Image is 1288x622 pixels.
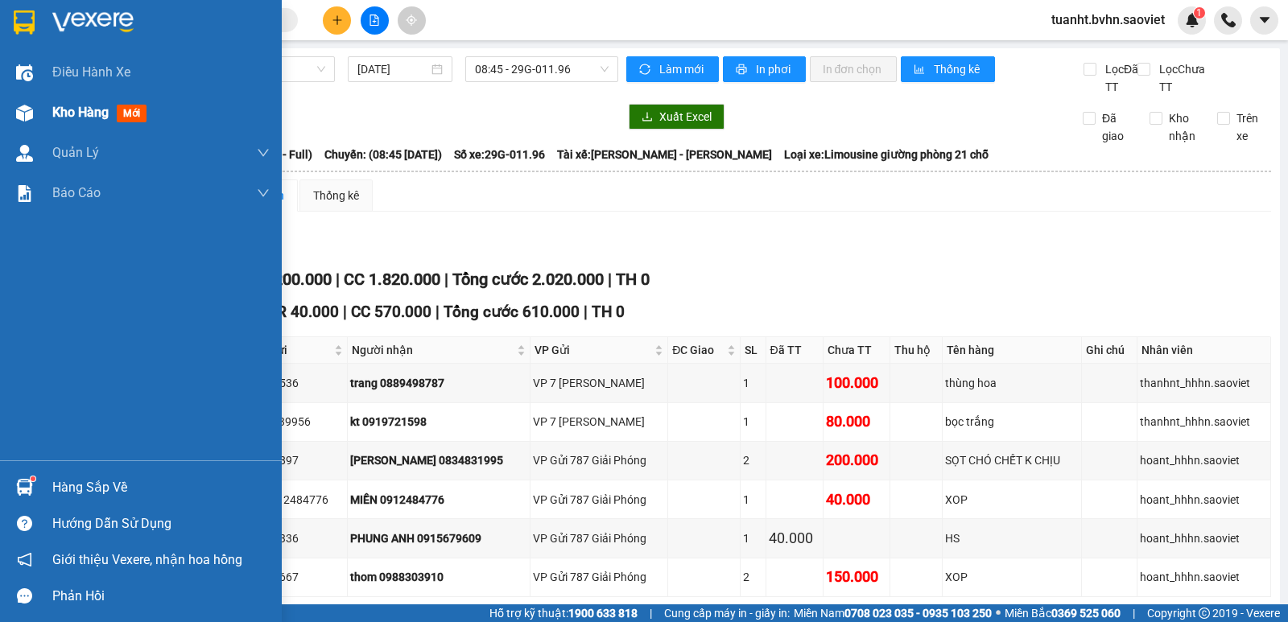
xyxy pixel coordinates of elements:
[639,64,653,76] span: sync
[1230,109,1272,145] span: Trên xe
[444,270,448,289] span: |
[17,588,32,603] span: message
[444,303,580,321] span: Tổng cước 610.000
[52,62,130,82] span: Điều hành xe
[52,183,101,203] span: Báo cáo
[533,451,665,469] div: VP Gửi 787 Giải Phóng
[17,552,32,567] span: notification
[332,14,343,26] span: plus
[16,145,33,162] img: warehouse-icon
[530,403,668,442] td: VP 7 Phạm Văn Đồng
[1140,491,1268,509] div: hoant_hhhn.saoviet
[350,451,528,469] div: [PERSON_NAME] 0834831995
[844,607,992,620] strong: 0708 023 035 - 0935 103 250
[743,413,762,430] div: 1
[736,64,749,76] span: printer
[357,60,429,78] input: 12/09/2025
[1096,109,1137,145] span: Đã giao
[568,607,638,620] strong: 1900 633 818
[117,105,147,122] span: mới
[234,451,344,469] div: 0967420897
[784,146,989,163] span: Loại xe: Limousine giường phòng 21 chỗ
[267,303,339,321] span: CR 40.000
[489,604,638,622] span: Hỗ trợ kỹ thuật:
[533,491,665,509] div: VP Gửi 787 Giải Phóng
[533,568,665,586] div: VP Gửi 787 Giải Phóng
[344,270,440,289] span: CC 1.820.000
[52,512,270,536] div: Hướng dẫn sử dụng
[530,480,668,519] td: VP Gửi 787 Giải Phóng
[351,303,431,321] span: CC 570.000
[1185,13,1199,27] img: icon-new-feature
[914,64,927,76] span: bar-chart
[1038,10,1178,30] span: tuanht.bvhn.saoviet
[350,529,528,547] div: PHUNG ANH 0915679609
[350,568,528,586] div: thom 0988303910
[475,57,608,81] span: 08:45 - 29G-011.96
[454,146,545,163] span: Số xe: 29G-011.96
[1137,337,1271,364] th: Nhân viên
[659,60,706,78] span: Làm mới
[1140,568,1268,586] div: hoant_hhhn.saoviet
[530,442,668,480] td: VP Gửi 787 Giải Phóng
[629,104,724,130] button: downloadXuất Excel
[234,529,344,547] div: 0962876336
[642,111,653,124] span: download
[1250,6,1278,35] button: caret-down
[1005,604,1121,622] span: Miền Bắc
[1194,7,1205,19] sup: 1
[352,341,514,359] span: Người nhận
[810,56,898,82] button: In đơn chọn
[826,410,887,433] div: 80.000
[1162,109,1204,145] span: Kho nhận
[398,6,426,35] button: aim
[350,374,528,392] div: trang 0889498787
[16,105,33,122] img: warehouse-icon
[741,337,766,364] th: SL
[794,604,992,622] span: Miền Nam
[530,519,668,558] td: VP Gửi 787 Giải Phóng
[535,341,651,359] span: VP Gửi
[1051,607,1121,620] strong: 0369 525 060
[1140,413,1268,430] div: thanhnt_hhhn.saoviet
[16,185,33,202] img: solution-icon
[1099,60,1141,96] span: Lọc Đã TT
[313,187,359,204] div: Thống kê
[406,14,417,26] span: aim
[436,303,440,321] span: |
[743,451,762,469] div: 2
[756,60,793,78] span: In phơi
[324,146,442,163] span: Chuyến: (08:45 [DATE])
[52,550,242,570] span: Giới thiệu Vexere, nhận hoa hồng
[530,364,668,402] td: VP 7 Phạm Văn Đồng
[996,610,1001,616] span: ⚪️
[1140,374,1268,392] div: thanhnt_hhhn.saoviet
[723,56,806,82] button: printerIn phơi
[249,270,332,289] span: CR 200.000
[945,413,1079,430] div: bọc trắng
[584,303,588,321] span: |
[31,476,35,481] sup: 1
[234,568,344,586] div: 0976804667
[343,303,347,321] span: |
[945,529,1079,547] div: HS
[336,270,340,289] span: |
[17,516,32,531] span: question-circle
[766,337,824,364] th: Đã TT
[14,10,35,35] img: logo-vxr
[743,374,762,392] div: 1
[945,374,1079,392] div: thùng hoa
[234,413,344,430] div: kt 0964339956
[945,491,1079,509] div: XOP
[1082,337,1137,364] th: Ghi chú
[650,604,652,622] span: |
[1257,13,1272,27] span: caret-down
[257,146,270,159] span: down
[934,60,982,78] span: Thống kê
[1221,13,1236,27] img: phone-icon
[236,341,330,359] span: Người gửi
[890,337,943,364] th: Thu hộ
[826,449,887,472] div: 200.000
[943,337,1082,364] th: Tên hàng
[1196,7,1202,19] span: 1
